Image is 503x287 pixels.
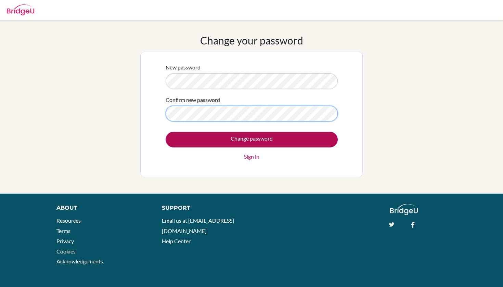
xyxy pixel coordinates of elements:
img: Bridge-U [7,4,34,15]
a: Privacy [56,238,74,244]
h1: Change your password [200,34,303,47]
a: Email us at [EMAIL_ADDRESS][DOMAIN_NAME] [162,217,234,234]
label: New password [166,63,201,71]
a: Acknowledgements [56,258,103,264]
img: logo_white@2x-f4f0deed5e89b7ecb1c2cc34c3e3d731f90f0f143d5ea2071677605dd97b5244.png [390,204,418,215]
input: Change password [166,132,338,147]
label: Confirm new password [166,96,220,104]
a: Help Center [162,238,191,244]
a: Terms [56,227,70,234]
div: About [56,204,146,212]
a: Sign in [244,153,259,161]
a: Resources [56,217,81,224]
a: Cookies [56,248,76,255]
div: Support [162,204,245,212]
